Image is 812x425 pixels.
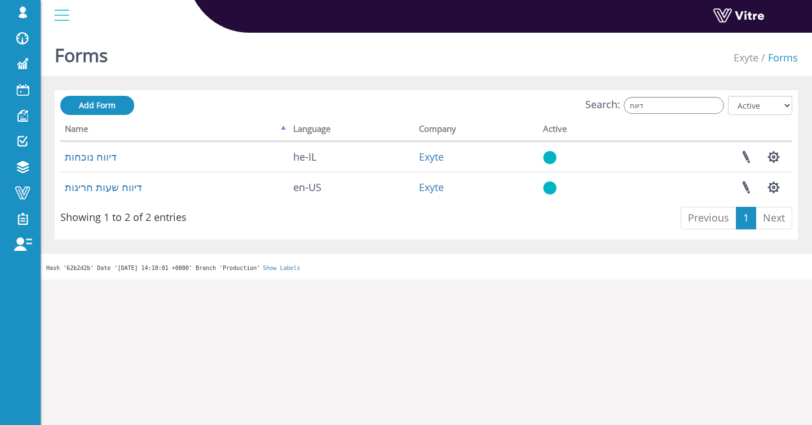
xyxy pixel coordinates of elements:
td: en-US [289,172,415,202]
span: Hash '62b2d2b' Date '[DATE] 14:10:01 +0000' Branch 'Production' [46,265,260,271]
input: Search: [624,97,724,114]
li: Forms [758,51,798,65]
img: yes [543,150,557,165]
label: Search: [585,97,724,114]
a: דיווח נוכחות [65,150,117,163]
th: Company [414,120,539,141]
a: Add Form [60,96,134,115]
a: דיווח שעות חריגות [65,180,142,194]
a: Next [756,207,792,229]
img: yes [543,181,557,195]
a: Previous [681,207,736,229]
td: he-IL [289,141,415,172]
th: Active [539,120,628,141]
a: Exyte [734,51,758,64]
a: Show Labels [263,265,300,271]
th: Name: activate to sort column descending [60,120,289,141]
div: Showing 1 to 2 of 2 entries [60,206,187,225]
a: Exyte [419,150,444,163]
h1: Forms [55,28,108,76]
th: Language [289,120,415,141]
a: Exyte [419,180,444,194]
span: Add Form [79,100,116,110]
a: 1 [736,207,756,229]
